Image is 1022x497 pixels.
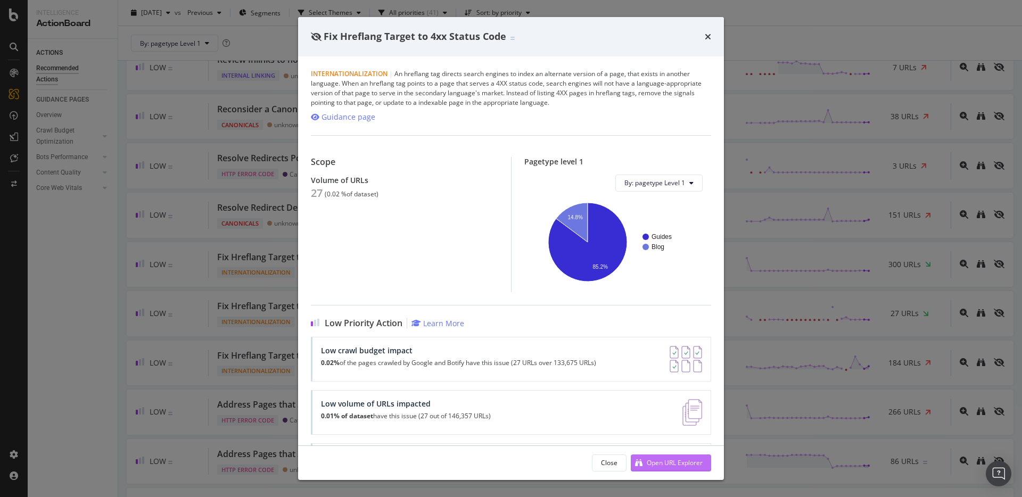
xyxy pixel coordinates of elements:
p: of the pages crawled by Google and Botify have this issue (27 URLs over 133,675 URLs) [321,359,596,367]
div: Learn More [423,318,464,328]
span: Fix Hreflang Target to 4xx Status Code [324,30,506,43]
div: Open Intercom Messenger [986,461,1011,486]
div: times [705,30,711,44]
div: Scope [311,157,498,167]
img: e5DMFwAAAABJRU5ErkJggg== [682,399,702,426]
div: eye-slash [311,32,322,41]
div: Pagetype level 1 [524,157,712,166]
strong: 0.02% [321,358,340,367]
span: By: pagetype Level 1 [624,178,685,187]
p: have this issue (27 out of 146,357 URLs) [321,412,491,420]
div: ( 0.02 % of dataset ) [325,190,378,198]
span: Internationalization [311,69,388,78]
text: Guides [652,233,672,241]
div: Open URL Explorer [647,458,703,467]
button: Close [592,454,627,471]
text: Blog [652,243,664,251]
a: Learn More [411,318,464,328]
div: Volume of URLs [311,176,498,185]
text: 14.8% [567,214,582,220]
span: Low Priority Action [325,318,402,328]
button: Open URL Explorer [631,454,711,471]
div: Guidance page [322,112,375,122]
div: 27 [311,187,323,200]
text: 85.2% [592,264,607,270]
div: An hreflang tag directs search engines to index an alternate version of a page, that exists in an... [311,69,711,107]
svg: A chart. [533,200,699,284]
span: | [389,69,393,78]
button: By: pagetype Level 1 [615,175,703,192]
img: AY0oso9MOvYAAAAASUVORK5CYII= [670,346,702,372]
div: Close [601,458,617,467]
img: Equal [510,37,515,40]
strong: 0.01% of dataset [321,411,373,420]
div: Low volume of URLs impacted [321,399,491,408]
div: Low crawl budget impact [321,346,596,355]
a: Guidance page [311,112,375,122]
div: modal [298,17,724,480]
